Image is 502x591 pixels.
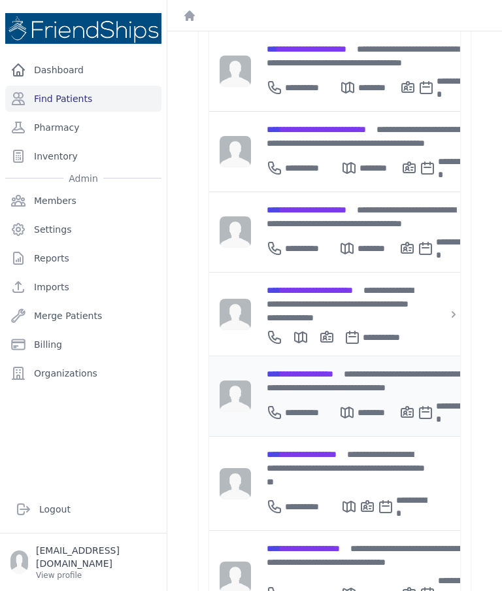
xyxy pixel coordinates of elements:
[5,303,161,329] a: Merge Patients
[5,57,161,83] a: Dashboard
[220,299,251,330] img: person-242608b1a05df3501eefc295dc1bc67a.jpg
[5,188,161,214] a: Members
[10,496,156,522] a: Logout
[10,544,156,581] a: [EMAIL_ADDRESS][DOMAIN_NAME] View profile
[220,468,251,499] img: person-242608b1a05df3501eefc295dc1bc67a.jpg
[5,114,161,141] a: Pharmacy
[220,216,251,248] img: person-242608b1a05df3501eefc295dc1bc67a.jpg
[63,172,103,185] span: Admin
[36,570,156,581] p: View profile
[220,56,251,87] img: person-242608b1a05df3501eefc295dc1bc67a.jpg
[5,216,161,243] a: Settings
[36,544,156,570] p: [EMAIL_ADDRESS][DOMAIN_NAME]
[5,274,161,300] a: Imports
[220,380,251,412] img: person-242608b1a05df3501eefc295dc1bc67a.jpg
[5,86,161,112] a: Find Patients
[5,360,161,386] a: Organizations
[5,331,161,358] a: Billing
[220,136,251,167] img: person-242608b1a05df3501eefc295dc1bc67a.jpg
[5,13,161,44] img: Medical Missions EMR
[5,245,161,271] a: Reports
[5,143,161,169] a: Inventory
